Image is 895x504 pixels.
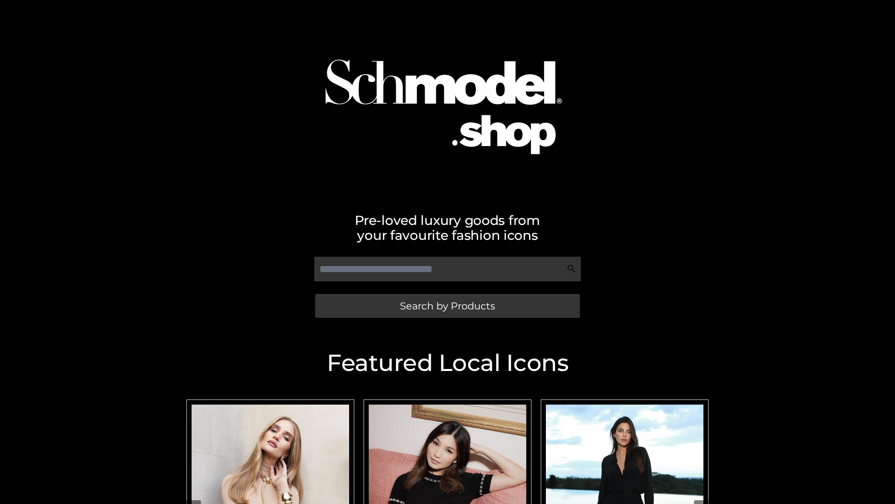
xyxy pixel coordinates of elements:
h2: Pre-loved luxury goods from your favourite fashion icons [182,213,713,243]
span: Search by Products [400,301,495,311]
img: Search Icon [567,264,576,273]
h2: Featured Local Icons​ [182,351,713,375]
a: Search by Products [315,294,580,318]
